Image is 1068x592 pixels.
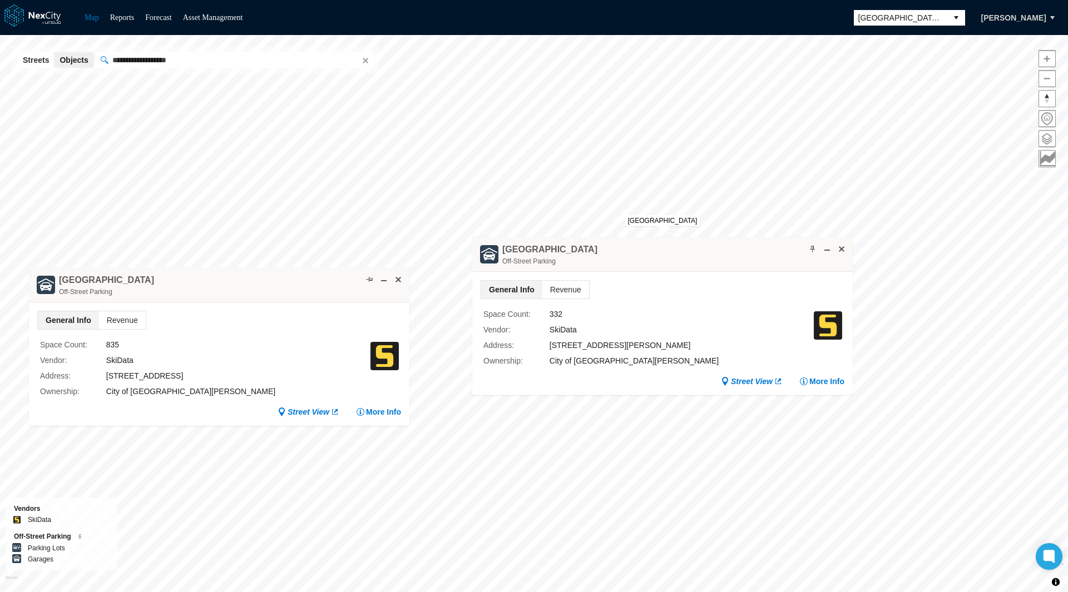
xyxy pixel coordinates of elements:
span: Objects [60,54,88,66]
label: Ownership : [40,385,106,397]
label: Parking Lots [28,543,65,554]
span: Zoom out [1039,71,1055,87]
h4: Double-click to make header text selectable [502,243,597,256]
label: Address : [40,370,106,382]
div: Off-Street Parking [502,256,597,267]
button: [PERSON_NAME] [970,8,1058,27]
button: Layers management [1039,130,1056,147]
button: Key metrics [1039,150,1056,167]
div: City of [GEOGRAPHIC_DATA][PERSON_NAME] [106,385,370,397]
button: Objects [54,52,93,68]
span: 6 [78,534,82,540]
button: select [947,10,965,26]
button: Clear [359,54,370,66]
label: Space Count : [483,308,550,320]
button: Home [1039,110,1056,127]
button: Reset bearing to north [1039,90,1056,107]
div: 835 [106,339,370,351]
a: Forecast [145,13,171,22]
a: Mapbox homepage [5,576,18,589]
span: Revenue [98,311,145,329]
a: Map [85,13,99,22]
div: City of [GEOGRAPHIC_DATA][PERSON_NAME] [550,355,814,367]
label: Address : [483,339,550,351]
div: SkiData [550,324,814,336]
span: [GEOGRAPHIC_DATA][PERSON_NAME] [858,12,943,23]
span: Toggle attribution [1052,576,1059,588]
button: Zoom in [1039,50,1056,67]
span: Street View [288,406,329,417]
div: Off-Street Parking [14,531,109,543]
span: Streets [23,54,49,66]
span: Revenue [542,281,589,299]
span: Street View [731,376,773,387]
label: Ownership : [483,355,550,367]
button: Zoom out [1039,70,1056,87]
h4: Double-click to make header text selectable [59,274,154,286]
span: More Info [366,406,401,417]
label: Space Count : [40,339,106,351]
button: More Info [356,406,401,417]
span: [GEOGRAPHIC_DATA] [628,217,698,225]
div: [STREET_ADDRESS][PERSON_NAME] [550,339,814,351]
label: SkiData [28,514,51,525]
span: Zoom in [1039,51,1055,67]
span: General Info [481,281,542,299]
div: Double-click to make header text selectable [59,274,154,297]
span: More Info [809,376,844,387]
a: Asset Management [183,13,243,22]
a: Reports [110,13,135,22]
span: Reset bearing to north [1039,91,1055,107]
a: Street View [278,406,339,417]
button: Toggle attribution [1049,575,1062,589]
button: More Info [799,376,844,387]
div: SkiData [106,354,370,366]
span: [PERSON_NAME] [981,12,1046,23]
div: [STREET_ADDRESS] [106,370,370,382]
div: Off-Street Parking [59,286,154,297]
div: Vendors [14,503,109,514]
div: 332 [550,308,814,320]
div: Double-click to make header text selectable [502,243,597,267]
span: General Info [38,311,99,329]
label: Garages [28,554,53,565]
a: Street View [721,376,783,387]
label: Vendor : [40,354,106,366]
label: Vendor : [483,324,550,336]
button: Streets [17,52,55,68]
